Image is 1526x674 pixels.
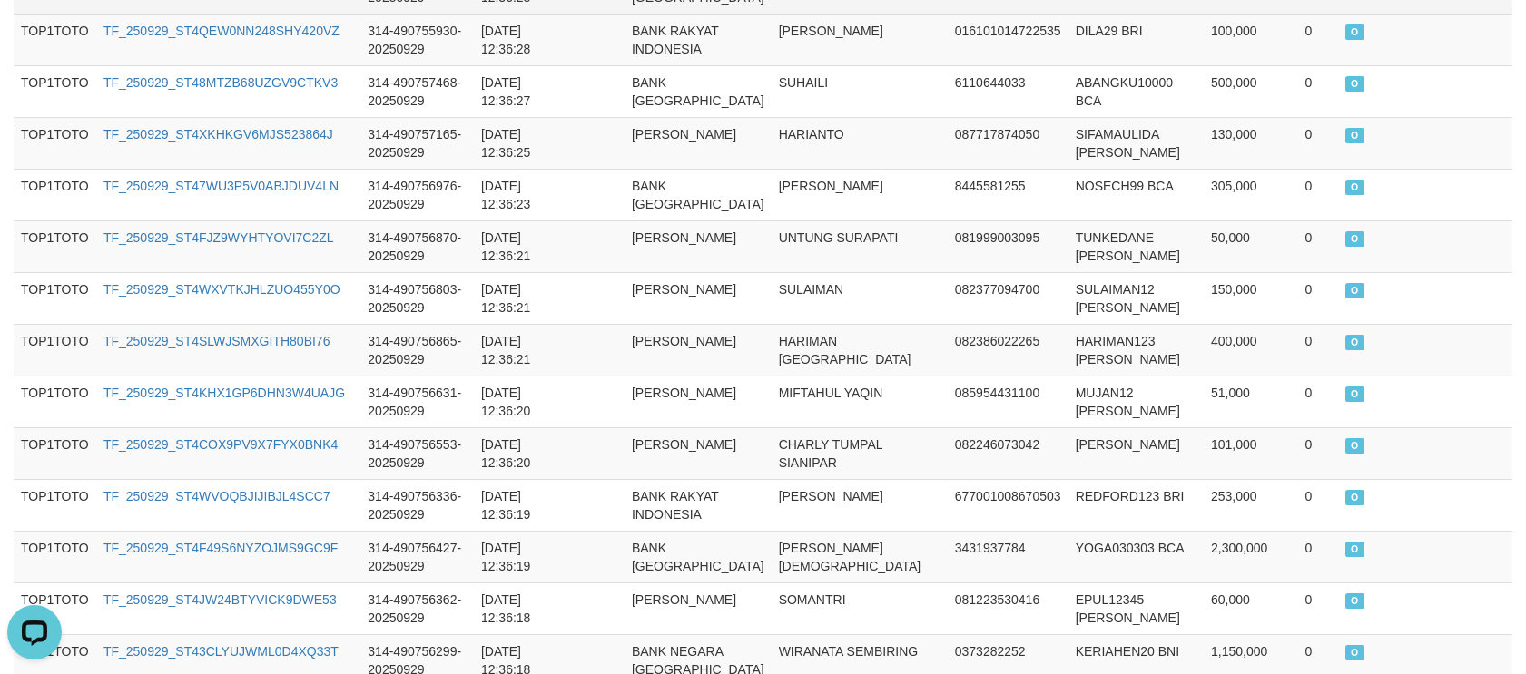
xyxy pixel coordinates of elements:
[772,582,948,634] td: SOMANTRI
[1068,14,1204,65] td: DILA29 BRI
[1068,117,1204,169] td: SIFAMAULIDA [PERSON_NAME]
[360,427,474,479] td: 314-490756553-20250929
[1204,479,1297,531] td: 253,000
[1068,582,1204,634] td: EPUL12345 [PERSON_NAME]
[1068,272,1204,324] td: SULAIMAN12 [PERSON_NAME]
[14,479,96,531] td: TOP1TOTO
[1345,128,1364,143] span: ON PROCESS
[103,179,339,193] a: TF_250929_ST47WU3P5V0ABJDUV4LN
[474,427,575,479] td: [DATE] 12:36:20
[625,272,772,324] td: [PERSON_NAME]
[14,376,96,427] td: TOP1TOTO
[1345,542,1364,557] span: ON PROCESS
[1345,645,1364,660] span: ON PROCESS
[1345,283,1364,298] span: ON PROCESS
[474,65,575,117] td: [DATE] 12:36:27
[103,541,338,555] a: TF_250929_ST4F49S6NYZOJMS9GC9F
[14,169,96,220] td: TOP1TOTO
[1297,324,1337,376] td: 0
[772,272,948,324] td: SULAIMAN
[1345,76,1364,92] span: ON PROCESS
[474,582,575,634] td: [DATE] 12:36:18
[1068,427,1204,479] td: [PERSON_NAME]
[360,65,474,117] td: 314-490757468-20250929
[1345,490,1364,505] span: ON PROCESS
[625,324,772,376] td: [PERSON_NAME]
[1345,386,1364,402] span: ON PROCESS
[948,65,1068,117] td: 6110644033
[1297,582,1337,634] td: 0
[625,479,772,531] td: BANK RAKYAT INDONESIA
[1297,14,1337,65] td: 0
[14,427,96,479] td: TOP1TOTO
[1204,376,1297,427] td: 51,000
[360,531,474,582] td: 314-490756427-20250929
[7,7,62,62] button: Open LiveChat chat widget
[360,272,474,324] td: 314-490756803-20250929
[772,427,948,479] td: CHARLY TUMPAL SIANIPAR
[772,324,948,376] td: HARIMAN [GEOGRAPHIC_DATA]
[360,169,474,220] td: 314-490756976-20250929
[625,220,772,272] td: [PERSON_NAME]
[1068,376,1204,427] td: MUJAN12 [PERSON_NAME]
[474,376,575,427] td: [DATE] 12:36:20
[474,479,575,531] td: [DATE] 12:36:19
[948,427,1068,479] td: 082246073042
[103,644,339,659] a: TF_250929_ST43CLYUJWML0D4XQ33T
[772,220,948,272] td: UNTUNG SURAPATI
[1068,324,1204,376] td: HARIMAN123 [PERSON_NAME]
[1068,220,1204,272] td: TUNKEDANE [PERSON_NAME]
[1297,220,1337,272] td: 0
[474,531,575,582] td: [DATE] 12:36:19
[1068,65,1204,117] td: ABANGKU10000 BCA
[625,582,772,634] td: [PERSON_NAME]
[1204,272,1297,324] td: 150,000
[474,220,575,272] td: [DATE] 12:36:21
[625,65,772,117] td: BANK [GEOGRAPHIC_DATA]
[360,324,474,376] td: 314-490756865-20250929
[625,169,772,220] td: BANK [GEOGRAPHIC_DATA]
[948,220,1068,272] td: 081999003095
[1345,24,1364,40] span: ON PROCESS
[625,14,772,65] td: BANK RAKYAT INDONESIA
[1204,117,1297,169] td: 130,000
[1345,231,1364,247] span: ON PROCESS
[948,324,1068,376] td: 082386022265
[772,376,948,427] td: MIFTAHUL YAQIN
[772,531,948,582] td: [PERSON_NAME][DEMOGRAPHIC_DATA]
[103,334,330,348] a: TF_250929_ST4SLWJSMXGITH80BI76
[1204,14,1297,65] td: 100,000
[1297,117,1337,169] td: 0
[625,531,772,582] td: BANK [GEOGRAPHIC_DATA]
[1204,220,1297,272] td: 50,000
[772,117,948,169] td: HARIANTO
[1297,272,1337,324] td: 0
[948,169,1068,220] td: 8445581255
[14,220,96,272] td: TOP1TOTO
[1204,169,1297,220] td: 305,000
[1204,582,1297,634] td: 60,000
[14,272,96,324] td: TOP1TOTO
[103,230,334,245] a: TF_250929_ST4FJZ9WYHTYOVI7C2ZL
[625,117,772,169] td: [PERSON_NAME]
[360,220,474,272] td: 314-490756870-20250929
[1204,324,1297,376] td: 400,000
[14,531,96,582] td: TOP1TOTO
[474,14,575,65] td: [DATE] 12:36:28
[360,582,474,634] td: 314-490756362-20250929
[1297,427,1337,479] td: 0
[360,14,474,65] td: 314-490755930-20250929
[360,117,474,169] td: 314-490757165-20250929
[948,582,1068,634] td: 081223530416
[103,592,337,607] a: TF_250929_ST4JW24BTYVICK9DWE53
[1297,169,1337,220] td: 0
[103,75,338,90] a: TF_250929_ST48MTZB68UZGV9CTKV3
[474,324,575,376] td: [DATE] 12:36:21
[948,272,1068,324] td: 082377094700
[948,14,1068,65] td: 016101014722535
[1297,65,1337,117] td: 0
[948,531,1068,582] td: 3431937784
[1345,438,1364,454] span: ON PROCESS
[1297,376,1337,427] td: 0
[948,117,1068,169] td: 087717874050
